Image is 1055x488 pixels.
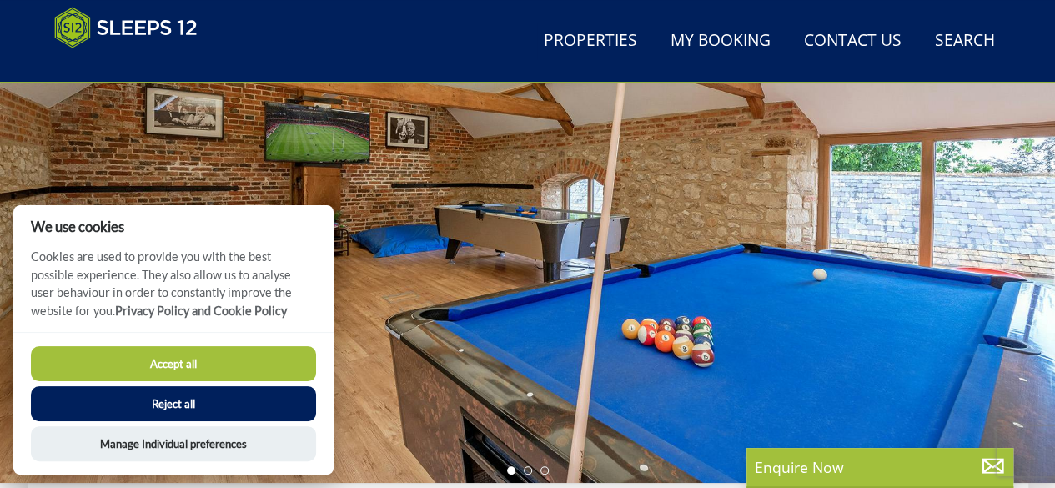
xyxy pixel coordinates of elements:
img: Sleeps 12 [54,7,198,48]
a: Properties [537,23,644,60]
a: Contact Us [797,23,908,60]
a: My Booking [664,23,777,60]
p: Cookies are used to provide you with the best possible experience. They also allow us to analyse ... [13,248,334,332]
button: Accept all [31,346,316,381]
a: Privacy Policy and Cookie Policy [115,304,287,318]
iframe: Customer reviews powered by Trustpilot [46,58,221,73]
h2: We use cookies [13,219,334,234]
button: Manage Individual preferences [31,426,316,461]
p: Enquire Now [755,456,1005,478]
a: Search [928,23,1002,60]
button: Reject all [31,386,316,421]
